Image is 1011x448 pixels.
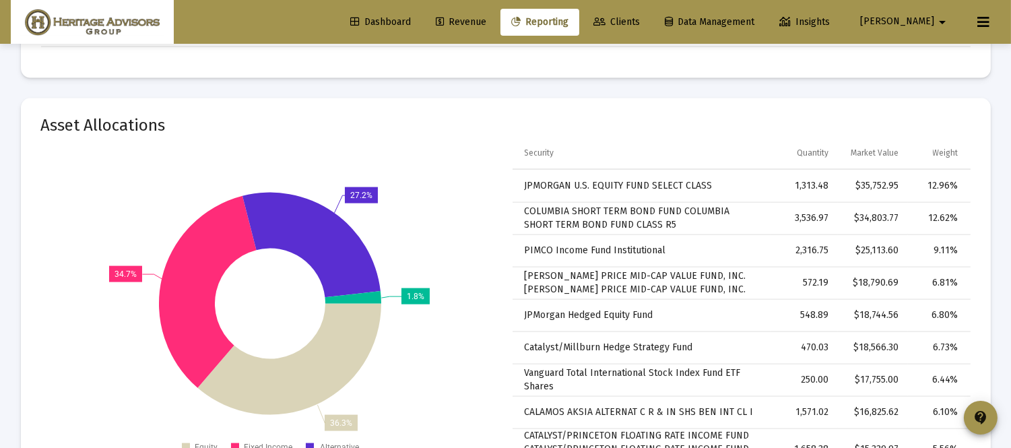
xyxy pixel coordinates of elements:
td: $18,744.56 [838,299,908,331]
td: 1,313.48 [771,170,837,202]
td: Column Weight [908,137,971,170]
a: Reporting [500,9,579,36]
td: $18,566.30 [838,331,908,364]
div: Weight [933,148,958,158]
span: Data Management [665,16,754,28]
div: 6.10% [917,406,958,419]
a: Insights [769,9,841,36]
mat-icon: contact_support [973,410,989,426]
span: Clients [593,16,640,28]
span: Dashboard [350,16,411,28]
text: 27.2% [350,191,372,200]
div: 6.81% [917,276,958,290]
a: Clients [583,9,651,36]
div: 6.80% [917,309,958,322]
img: Dashboard [21,9,164,36]
td: JPMORGAN U.S. EQUITY FUND SELECT CLASS [513,170,771,202]
a: Revenue [425,9,497,36]
td: $34,803.77 [838,202,908,234]
td: 2,316.75 [771,234,837,267]
span: Reporting [511,16,568,28]
a: Dashboard [339,9,422,36]
td: [PERSON_NAME] PRICE MID-CAP VALUE FUND, INC. [PERSON_NAME] PRICE MID-CAP VALUE FUND, INC. [513,267,771,299]
td: $16,825.62 [838,396,908,428]
div: Quantity [797,148,828,158]
span: Revenue [436,16,486,28]
div: Security [525,148,554,158]
td: 1,571.02 [771,396,837,428]
td: PIMCO Income Fund Institutional [513,234,771,267]
td: Column Market Value [838,137,908,170]
td: Vanguard Total International Stock Index Fund ETF Shares [513,364,771,396]
td: Column Quantity [771,137,837,170]
td: $35,752.95 [838,170,908,202]
td: $25,113.60 [838,234,908,267]
div: Market Value [851,148,899,158]
div: 9.11% [917,244,958,257]
td: COLUMBIA SHORT TERM BOND FUND COLUMBIA SHORT TERM BOND FUND CLASS R5 [513,202,771,234]
td: $17,755.00 [838,364,908,396]
text: 34.7% [115,269,137,279]
td: 572.19 [771,267,837,299]
span: Insights [779,16,830,28]
td: 3,536.97 [771,202,837,234]
a: Data Management [654,9,765,36]
td: Column Security [513,137,771,170]
button: [PERSON_NAME] [844,8,967,35]
td: CALAMOS AKSIA ALTERNAT C R & IN SHS BEN INT CL I [513,396,771,428]
td: Catalyst/Millburn Hedge Strategy Fund [513,331,771,364]
text: 36.3% [330,418,352,428]
div: 6.73% [917,341,958,354]
td: $18,790.69 [838,267,908,299]
mat-card-title: Asset Allocations [41,119,166,132]
text: 1.8% [407,292,424,301]
div: 12.62% [917,212,958,225]
mat-icon: arrow_drop_down [934,9,950,36]
span: [PERSON_NAME] [860,16,934,28]
div: 6.44% [917,373,958,387]
td: 250.00 [771,364,837,396]
div: 12.96% [917,179,958,193]
td: JPMorgan Hedged Equity Fund [513,299,771,331]
td: 548.89 [771,299,837,331]
td: 470.03 [771,331,837,364]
